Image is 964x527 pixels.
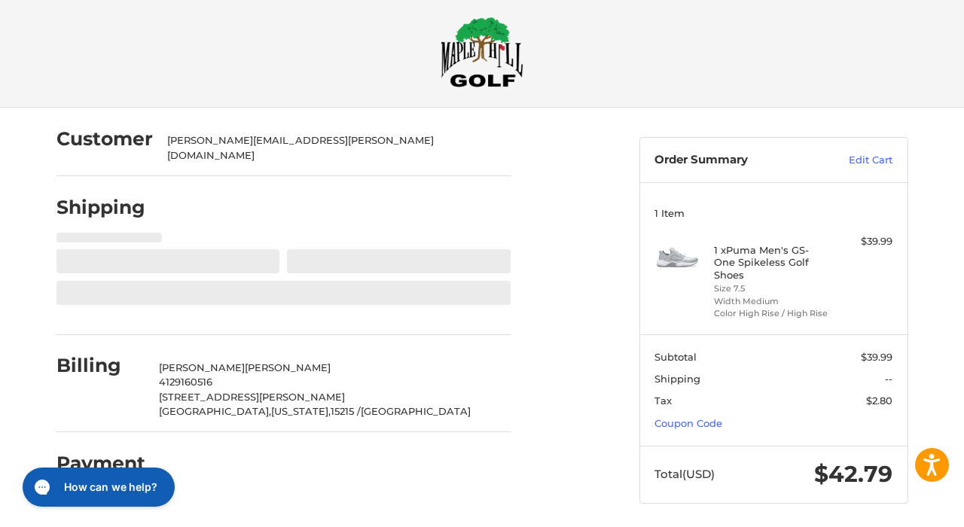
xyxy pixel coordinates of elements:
span: [GEOGRAPHIC_DATA], [159,405,271,417]
span: $42.79 [814,460,892,488]
span: $39.99 [861,351,892,363]
h3: Order Summary [654,153,816,168]
span: -- [885,373,892,385]
h2: Billing [56,354,145,377]
span: $2.80 [866,394,892,407]
span: 4129160516 [159,376,212,388]
h3: 1 Item [654,207,892,219]
span: [PERSON_NAME] [245,361,331,373]
h2: Customer [56,127,153,151]
span: Tax [654,394,672,407]
div: $39.99 [833,234,892,249]
h2: Payment [56,452,145,475]
span: Shipping [654,373,700,385]
a: Edit Cart [816,153,892,168]
span: [US_STATE], [271,405,331,417]
span: Subtotal [654,351,697,363]
span: 15215 / [331,405,361,417]
li: Width Medium [714,295,829,308]
span: [PERSON_NAME] [159,361,245,373]
div: [PERSON_NAME][EMAIL_ADDRESS][PERSON_NAME][DOMAIN_NAME] [167,133,496,163]
iframe: Gorgias live chat messenger [15,462,179,512]
span: [STREET_ADDRESS][PERSON_NAME] [159,391,345,403]
span: [GEOGRAPHIC_DATA] [361,405,471,417]
img: Maple Hill Golf [441,17,523,87]
a: Coupon Code [654,417,722,429]
li: Size 7.5 [714,282,829,295]
span: Total (USD) [654,467,715,481]
h4: 1 x Puma Men's GS-One Spikeless Golf Shoes [714,244,829,281]
h2: Shipping [56,196,145,219]
li: Color High Rise / High Rise [714,307,829,320]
